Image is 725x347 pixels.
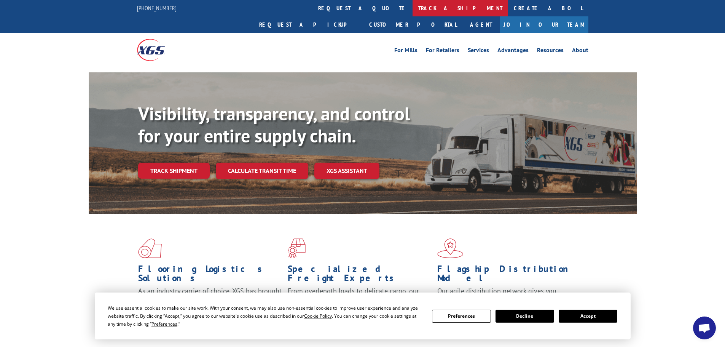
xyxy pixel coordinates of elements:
[314,163,379,179] a: XGS ASSISTANT
[288,286,432,320] p: From overlength loads to delicate cargo, our experienced staff knows the best way to move your fr...
[432,310,491,323] button: Preferences
[108,304,423,328] div: We use essential cookies to make our site work. With your consent, we may also use non-essential ...
[468,47,489,56] a: Services
[138,102,410,147] b: Visibility, transparency, and control for your entire supply chain.
[426,47,459,56] a: For Retailers
[216,163,308,179] a: Calculate transit time
[363,16,462,33] a: Customer Portal
[288,238,306,258] img: xgs-icon-focused-on-flooring-red
[138,163,210,179] a: Track shipment
[496,310,554,323] button: Decline
[537,47,564,56] a: Resources
[138,238,162,258] img: xgs-icon-total-supply-chain-intelligence-red
[253,16,363,33] a: Request a pickup
[138,264,282,286] h1: Flooring Logistics Solutions
[304,313,332,319] span: Cookie Policy
[437,286,577,304] span: Our agile distribution network gives you nationwide inventory management on demand.
[437,264,581,286] h1: Flagship Distribution Model
[693,317,716,339] div: Open chat
[437,238,464,258] img: xgs-icon-flagship-distribution-model-red
[137,4,177,12] a: [PHONE_NUMBER]
[95,293,631,339] div: Cookie Consent Prompt
[138,286,282,313] span: As an industry carrier of choice, XGS has brought innovation and dedication to flooring logistics...
[288,264,432,286] h1: Specialized Freight Experts
[394,47,417,56] a: For Mills
[497,47,529,56] a: Advantages
[462,16,500,33] a: Agent
[500,16,588,33] a: Join Our Team
[559,310,617,323] button: Accept
[151,321,177,327] span: Preferences
[572,47,588,56] a: About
